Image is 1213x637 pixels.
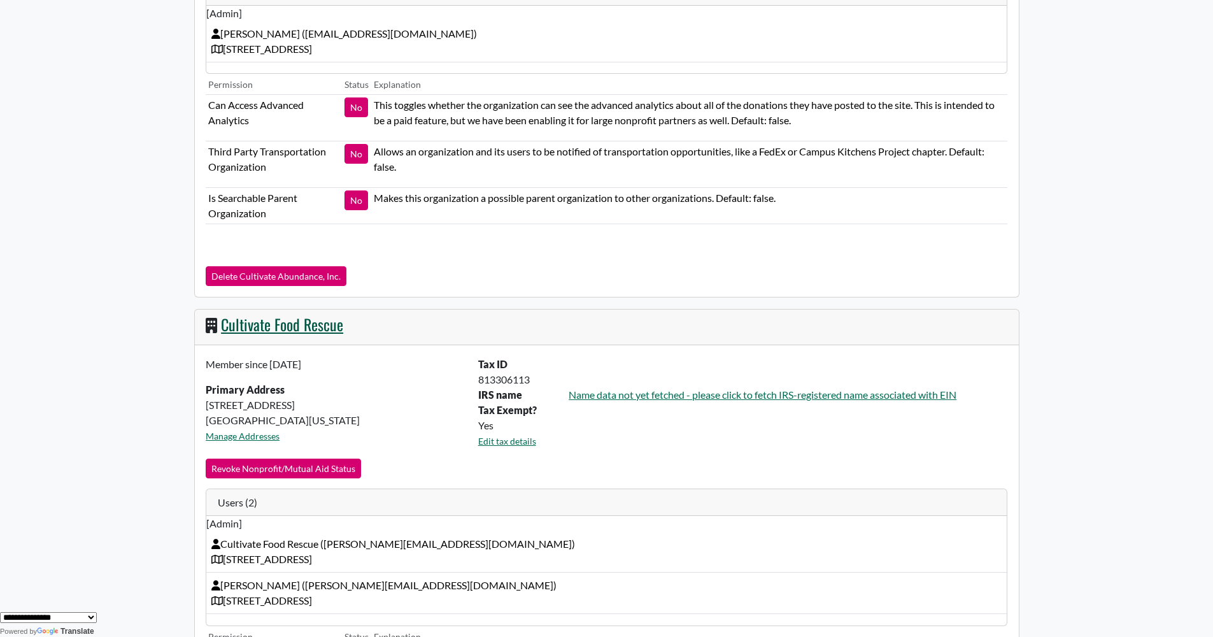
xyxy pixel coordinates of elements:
b: Tax Exempt? [478,404,537,416]
a: Cultivate Food Rescue [221,313,343,336]
span: [Admin] [206,6,1007,21]
button: Delete Cultivate Abundance, Inc. [206,266,346,286]
b: Tax ID [478,358,507,370]
small: Permission [208,79,253,90]
strong: IRS name [478,389,522,401]
td: [PERSON_NAME] ( [EMAIL_ADDRESS][DOMAIN_NAME] ) [STREET_ADDRESS] [206,21,1007,62]
strong: Primary Address [206,383,285,396]
p: Makes this organization a possible parent organization to other organizations. Default: false. [374,190,1005,206]
td: [PERSON_NAME] ( [PERSON_NAME][EMAIL_ADDRESS][DOMAIN_NAME] ) [STREET_ADDRESS] [206,573,1007,614]
a: Manage Addresses [206,431,280,441]
div: [STREET_ADDRESS] [GEOGRAPHIC_DATA][US_STATE] [198,357,471,459]
a: Translate [37,627,94,636]
span: [Admin] [206,516,1007,531]
a: Name data not yet fetched - please click to fetch IRS-registered name associated with EIN [569,389,956,401]
button: No [344,144,368,164]
td: Can Access Advanced Analytics [206,95,342,141]
p: Member since [DATE] [206,357,463,372]
img: Google Translate [37,627,60,636]
small: Status [344,79,369,90]
small: Explanation [374,79,421,90]
button: Revoke Nonprofit/Mutual Aid Status [206,459,361,478]
p: This toggles whether the organization can see the advanced analytics about all of the donations t... [374,97,1005,128]
button: No [344,190,368,210]
div: 813306113 [471,372,1015,387]
a: Edit tax details [478,436,536,447]
div: Yes [471,418,1015,433]
td: Cultivate Food Rescue ( [PERSON_NAME][EMAIL_ADDRESS][DOMAIN_NAME] ) [STREET_ADDRESS] [206,531,1007,573]
div: Users (2) [206,489,1007,517]
p: Allows an organization and its users to be notified of transportation opportunities, like a FedEx... [374,144,1005,175]
button: No [344,97,368,117]
td: Third Party Transportation Organization [206,141,342,188]
td: Is Searchable Parent Organization [206,188,342,224]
